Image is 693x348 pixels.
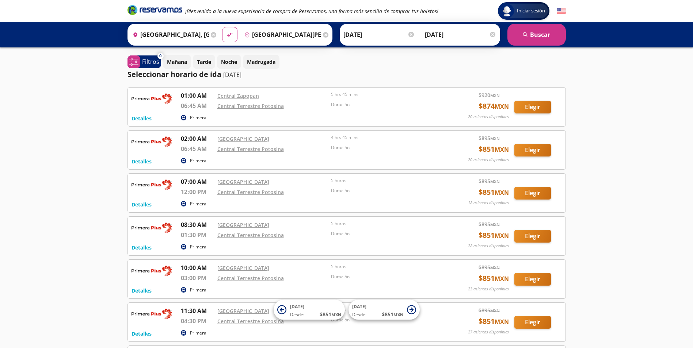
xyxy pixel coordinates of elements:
[514,187,551,200] button: Elegir
[132,330,152,337] button: Detalles
[181,220,214,229] p: 08:30 AM
[132,244,152,251] button: Detalles
[181,263,214,272] p: 10:00 AM
[217,135,269,142] a: [GEOGRAPHIC_DATA]
[425,26,496,44] input: Opcional
[185,8,438,15] em: ¡Bienvenido a la nueva experiencia de compra de Reservamos, una forma más sencilla de comprar tus...
[190,244,206,250] p: Primera
[320,310,341,318] span: $ 851
[349,300,420,320] button: [DATE]Desde:$851MXN
[190,201,206,207] p: Primera
[217,189,284,196] a: Central Terrestre Potosina
[479,91,500,99] span: $ 920
[132,115,152,122] button: Detalles
[217,275,284,282] a: Central Terrestre Potosina
[468,329,509,335] p: 27 asientos disponibles
[247,58,275,66] p: Madrugada
[490,265,500,270] small: MXN
[181,91,214,100] p: 01:00 AM
[468,243,509,249] p: 28 asientos disponibles
[217,103,284,109] a: Central Terrestre Potosina
[490,179,500,184] small: MXN
[331,187,441,194] p: Duración
[479,134,500,142] span: $ 895
[331,220,441,227] p: 5 horas
[331,177,441,184] p: 5 horas
[514,144,551,156] button: Elegir
[490,136,500,141] small: MXN
[514,230,551,243] button: Elegir
[217,55,241,69] button: Noche
[479,177,500,185] span: $ 895
[331,101,441,108] p: Duración
[132,134,172,149] img: RESERVAMOS
[393,312,403,317] small: MXN
[181,317,214,325] p: 04:30 PM
[479,220,500,228] span: $ 895
[290,312,304,318] span: Desde:
[514,273,551,286] button: Elegir
[127,69,221,80] p: Seleccionar horario de ida
[159,53,161,59] span: 0
[142,57,159,66] p: Filtros
[331,312,341,317] small: MXN
[514,316,551,329] button: Elegir
[468,114,509,120] p: 20 asientos disponibles
[163,55,191,69] button: Mañana
[468,200,509,206] p: 18 asientos disponibles
[217,178,269,185] a: [GEOGRAPHIC_DATA]
[479,101,509,112] span: $ 874
[495,189,509,197] small: MXN
[132,201,152,208] button: Detalles
[181,231,214,239] p: 01:30 PM
[190,158,206,164] p: Primera
[181,187,214,196] p: 12:00 PM
[127,55,161,68] button: 0Filtros
[331,134,441,141] p: 4 hrs 45 mins
[127,4,182,18] a: Brand Logo
[490,93,500,98] small: MXN
[197,58,211,66] p: Tarde
[468,157,509,163] p: 20 asientos disponibles
[243,55,279,69] button: Madrugada
[507,24,566,46] button: Buscar
[495,103,509,111] small: MXN
[490,222,500,227] small: MXN
[132,220,172,235] img: RESERVAMOS
[181,144,214,153] p: 06:45 AM
[217,264,269,271] a: [GEOGRAPHIC_DATA]
[479,187,509,198] span: $ 851
[495,275,509,283] small: MXN
[193,55,215,69] button: Tarde
[217,221,269,228] a: [GEOGRAPHIC_DATA]
[190,287,206,293] p: Primera
[132,158,152,165] button: Detalles
[382,310,403,318] span: $ 851
[331,144,441,151] p: Duración
[290,303,304,310] span: [DATE]
[181,177,214,186] p: 07:00 AM
[495,146,509,154] small: MXN
[221,58,237,66] p: Noche
[223,70,241,79] p: [DATE]
[217,92,259,99] a: Central Zapopan
[479,316,509,327] span: $ 851
[331,231,441,237] p: Duración
[331,91,441,98] p: 5 hrs 45 mins
[331,274,441,280] p: Duración
[479,263,500,271] span: $ 895
[557,7,566,16] button: English
[190,330,206,336] p: Primera
[468,286,509,292] p: 23 asientos disponibles
[490,308,500,313] small: MXN
[331,317,441,323] p: Duración
[181,101,214,110] p: 06:45 AM
[132,91,172,106] img: RESERVAMOS
[132,177,172,192] img: RESERVAMOS
[190,115,206,121] p: Primera
[132,263,172,278] img: RESERVAMOS
[343,26,415,44] input: Elegir Fecha
[217,308,269,314] a: [GEOGRAPHIC_DATA]
[479,144,509,155] span: $ 851
[132,306,172,321] img: RESERVAMOS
